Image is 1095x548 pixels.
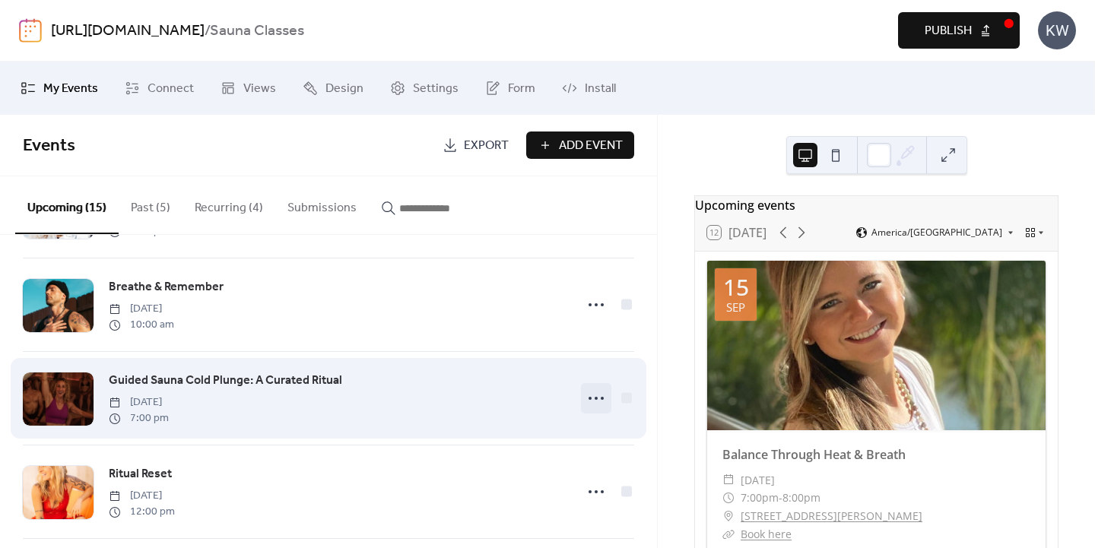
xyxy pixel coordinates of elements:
[109,464,172,484] a: Ritual Reset
[722,471,735,489] div: ​
[109,278,224,296] span: Breathe & Remember
[109,465,172,483] span: Ritual Reset
[15,176,119,234] button: Upcoming (15)
[109,277,224,297] a: Breathe & Remember
[898,12,1020,49] button: Publish
[109,372,342,390] span: Guided Sauna Cold Plunge: A Curated Ritual
[109,504,175,520] span: 12:00 pm
[741,489,779,507] span: 7:00pm
[782,489,820,507] span: 8:00pm
[113,68,205,109] a: Connect
[413,80,459,98] span: Settings
[526,131,634,159] button: Add Event
[43,80,98,98] span: My Events
[109,317,174,333] span: 10:00 am
[291,68,375,109] a: Design
[1038,11,1076,49] div: KW
[210,17,304,46] b: Sauna Classes
[19,18,42,43] img: logo
[109,371,342,391] a: Guided Sauna Cold Plunge: A Curated Ritual
[243,80,276,98] span: Views
[182,176,275,233] button: Recurring (4)
[205,17,210,46] b: /
[464,137,509,155] span: Export
[109,301,174,317] span: [DATE]
[925,22,972,40] span: Publish
[109,488,175,504] span: [DATE]
[379,68,470,109] a: Settings
[871,228,1002,237] span: America/[GEOGRAPHIC_DATA]
[51,17,205,46] a: [URL][DOMAIN_NAME]
[722,507,735,525] div: ​
[741,527,792,541] a: Book here
[551,68,627,109] a: Install
[559,137,623,155] span: Add Event
[722,489,735,507] div: ​
[275,176,369,233] button: Submissions
[741,471,775,489] span: [DATE]
[9,68,109,109] a: My Events
[741,507,922,525] a: [STREET_ADDRESS][PERSON_NAME]
[695,196,1058,214] div: Upcoming events
[474,68,547,109] a: Form
[723,276,749,299] div: 15
[148,80,194,98] span: Connect
[325,80,363,98] span: Design
[726,302,745,313] div: Sep
[119,176,182,233] button: Past (5)
[779,489,782,507] span: -
[585,80,616,98] span: Install
[209,68,287,109] a: Views
[508,80,535,98] span: Form
[109,410,169,426] span: 7:00 pm
[109,394,169,410] span: [DATE]
[722,446,906,463] a: Balance Through Heat & Breath
[23,129,75,163] span: Events
[431,131,520,159] a: Export
[722,525,735,543] div: ​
